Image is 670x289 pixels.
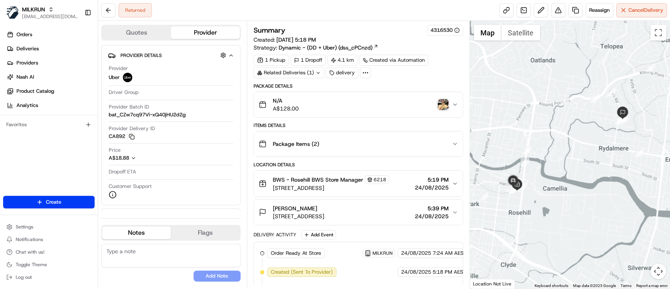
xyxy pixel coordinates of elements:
div: 12 [615,116,623,124]
div: 21 [509,185,517,193]
button: Provider Details [108,49,234,62]
span: Provider [109,65,128,72]
span: Provider Details [120,52,162,59]
span: Orders [16,31,32,38]
button: Notifications [3,234,95,245]
button: Provider [171,26,239,39]
img: MILKRUN [6,6,19,19]
span: Providers [16,59,38,66]
button: Log out [3,272,95,283]
div: 7 [560,97,569,105]
span: Package Items ( 2 ) [273,140,319,148]
span: 5:18 PM AEST [433,269,466,276]
a: Dynamic - (DD + Uber) (dss_cPCnzd) [279,44,378,52]
button: Add Event [301,230,336,239]
span: Order Ready At Store [271,250,321,257]
button: [PERSON_NAME][STREET_ADDRESS]5:39 PM24/08/2025 [254,200,463,225]
button: Toggle Theme [3,259,95,270]
span: N/A [273,97,299,105]
div: 6 [520,158,529,166]
button: Package Items (2) [254,131,463,156]
div: 10 [619,116,628,124]
a: Analytics [3,99,98,112]
a: Created via Automation [359,55,428,66]
span: A$18.88 [109,155,129,161]
span: Cancel Delivery [628,7,663,14]
button: Reassign [586,3,613,17]
div: 17 [590,94,599,103]
button: Quotes [102,26,171,39]
span: 24/08/2025 [401,250,431,257]
button: Notes [102,226,171,239]
span: 5:39 PM [415,204,449,212]
span: MILKRUN [372,250,393,256]
div: 18 [522,146,531,155]
button: Show street map [474,25,501,40]
button: CA892 [109,133,135,140]
button: Create [3,196,95,208]
div: Location Details [254,162,463,168]
span: Chat with us! [16,249,44,255]
div: 4316530 [431,27,460,34]
div: Package Details [254,83,463,89]
img: uber-new-logo.jpeg [123,73,132,82]
a: Terms (opens in new tab) [621,283,632,288]
div: Location Not Live [470,279,515,289]
img: photo_proof_of_delivery image [438,99,449,110]
span: Uber [109,74,120,81]
button: Flags [171,226,239,239]
span: Deliveries [16,45,39,52]
span: Driver Group [109,89,139,96]
span: A$128.00 [273,105,299,112]
a: Nash AI [3,71,98,83]
button: Show satellite imagery [501,25,540,40]
span: Nash AI [16,74,34,81]
span: Provider Delivery ID [109,125,155,132]
span: 5:19 PM [415,176,449,184]
span: 6218 [374,177,386,183]
a: Providers [3,57,98,69]
button: BWS - Rosehill BWS Store Manager6218[STREET_ADDRESS]5:19 PM24/08/2025 [254,171,463,197]
a: Report a map error [636,283,668,288]
div: 19 [519,181,528,190]
span: Create [46,199,61,206]
h3: Summary [254,27,285,34]
div: 4.1 km [327,55,358,66]
span: Price [109,147,120,154]
button: [EMAIL_ADDRESS][DOMAIN_NAME] [22,13,78,20]
span: Dynamic - (DD + Uber) (dss_cPCnzd) [279,44,372,52]
span: [STREET_ADDRESS] [273,184,389,192]
span: 24/08/2025 [415,184,449,191]
span: Log out [16,274,32,280]
div: Strategy: [254,44,378,52]
span: Reassign [589,7,610,14]
span: Dropoff ETA [109,168,136,175]
button: A$18.88 [109,155,178,162]
span: Created (Sent To Provider) [271,269,333,276]
div: Related Deliveries (1) [254,67,324,78]
div: Favorites [3,118,95,131]
img: Google [472,278,498,289]
div: 8 [607,88,615,96]
a: Deliveries [3,42,98,55]
span: bat_CZw7cq97Vi-xQ40jHU2d2g [109,111,186,118]
span: MILKRUN [22,6,45,13]
button: Chat with us! [3,247,95,258]
button: Keyboard shortcuts [535,283,568,289]
span: 24/08/2025 [415,212,449,220]
span: Provider Batch ID [109,103,149,110]
div: Delivery Activity [254,232,296,238]
div: 1 Pickup [254,55,289,66]
div: Items Details [254,122,463,129]
span: Created: [254,36,316,44]
span: Notifications [16,236,43,243]
button: N/AA$128.00photo_proof_of_delivery image [254,92,463,117]
div: 13 [635,148,644,157]
div: 4 [509,185,517,194]
button: Toggle fullscreen view [650,25,666,40]
span: Toggle Theme [16,261,47,268]
span: [PERSON_NAME] [273,204,317,212]
span: Analytics [16,102,38,109]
